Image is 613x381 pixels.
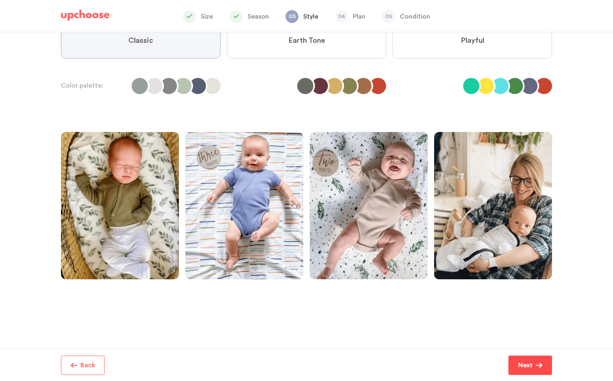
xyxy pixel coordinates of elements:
[335,10,348,23] span: 04
[303,12,318,21] p: Style
[80,360,95,370] p: Back
[461,36,484,46] span: Playful
[128,36,153,46] span: Classic
[382,10,395,23] span: 05
[201,12,213,21] p: Size
[353,12,365,21] p: Plan
[61,356,105,375] button: Back
[400,12,430,21] p: Condition
[286,10,298,23] span: 03
[61,10,109,21] img: UpChoose
[288,36,325,46] span: Earth Tone
[508,356,552,375] button: Next
[61,10,109,25] a: UpChoose
[248,12,269,21] p: Season
[518,360,533,370] p: Next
